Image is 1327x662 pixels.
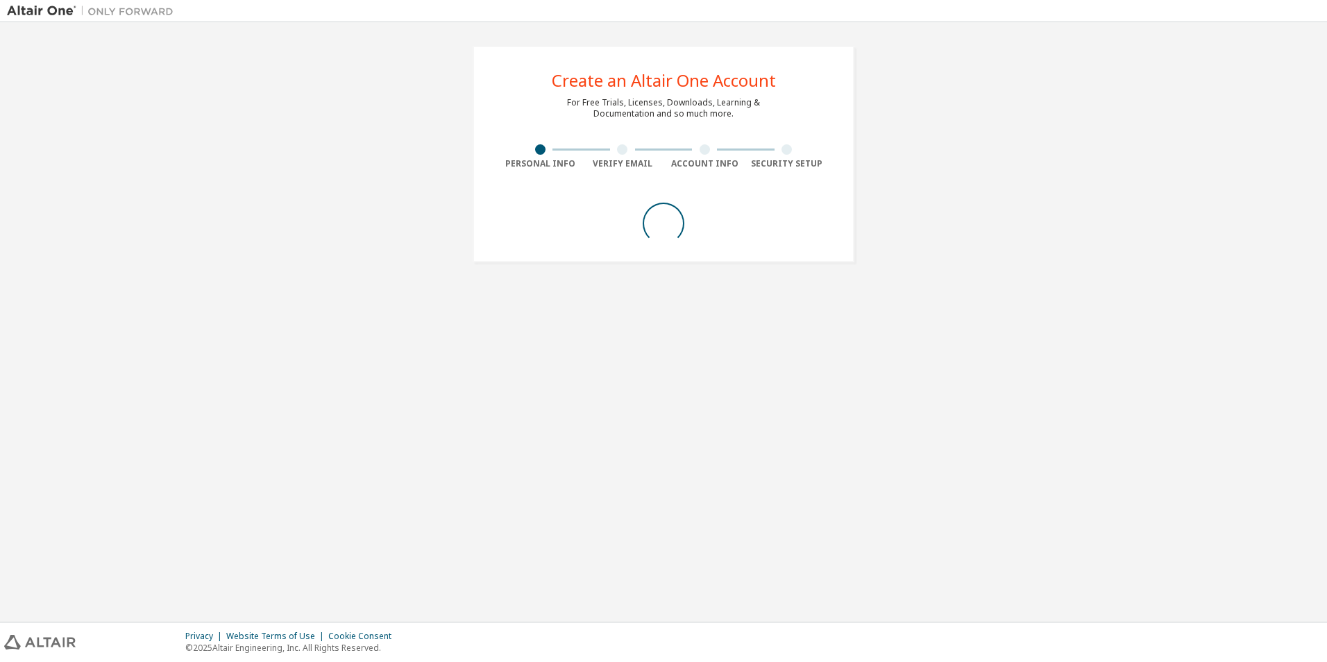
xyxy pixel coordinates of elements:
[328,631,400,642] div: Cookie Consent
[226,631,328,642] div: Website Terms of Use
[185,642,400,654] p: © 2025 Altair Engineering, Inc. All Rights Reserved.
[4,635,76,650] img: altair_logo.svg
[552,72,776,89] div: Create an Altair One Account
[582,158,664,169] div: Verify Email
[185,631,226,642] div: Privacy
[746,158,829,169] div: Security Setup
[7,4,180,18] img: Altair One
[499,158,582,169] div: Personal Info
[663,158,746,169] div: Account Info
[567,97,760,119] div: For Free Trials, Licenses, Downloads, Learning & Documentation and so much more.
